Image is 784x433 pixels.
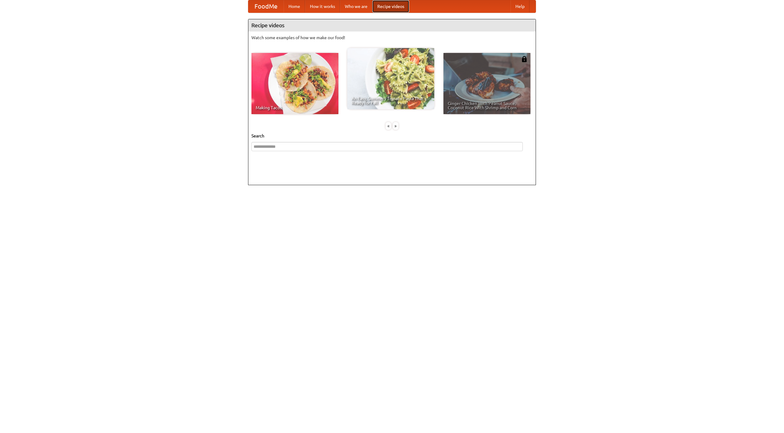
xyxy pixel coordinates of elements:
span: Making Tacos [256,106,334,110]
a: FoodMe [248,0,284,13]
img: 483408.png [521,56,527,62]
a: Making Tacos [251,53,338,114]
a: Who we are [340,0,372,13]
a: An Easy, Summery Tomato Pasta That's Ready for Fall [347,48,434,109]
div: « [386,122,391,130]
h5: Search [251,133,533,139]
h4: Recipe videos [248,19,536,32]
a: Home [284,0,305,13]
p: Watch some examples of how we make our food! [251,35,533,41]
a: How it works [305,0,340,13]
div: » [393,122,398,130]
a: Help [511,0,530,13]
a: Recipe videos [372,0,409,13]
span: An Easy, Summery Tomato Pasta That's Ready for Fall [352,96,430,105]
